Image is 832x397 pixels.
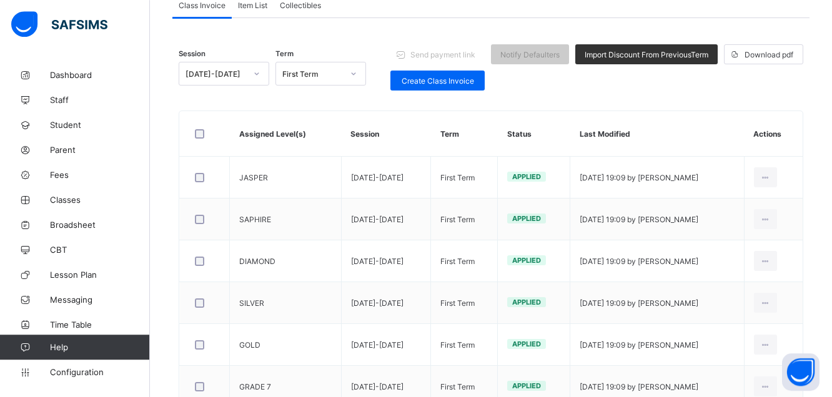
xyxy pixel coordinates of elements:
span: Notify Defaulters [500,50,560,59]
td: [DATE] 19:09 by [PERSON_NAME] [570,198,744,240]
span: Session [179,49,206,58]
th: Assigned Level(s) [230,111,342,157]
div: First Term [282,69,343,79]
span: Staff [50,95,150,105]
td: [DATE]-[DATE] [341,157,431,198]
th: Session [341,111,431,157]
td: SILVER [230,282,342,324]
td: [DATE]-[DATE] [341,240,431,282]
td: JASPER [230,157,342,198]
span: Applied [512,381,541,390]
td: First Term [431,240,498,282]
td: [DATE]-[DATE] [341,282,431,324]
td: SAPHIRE [230,198,342,240]
span: Term [275,49,294,58]
span: Parent [50,145,150,155]
td: First Term [431,198,498,240]
span: Applied [512,214,541,223]
span: Import Discount From Previous Term [585,50,708,59]
span: Applied [512,256,541,265]
td: [DATE]-[DATE] [341,324,431,366]
span: Configuration [50,367,149,377]
span: Fees [50,170,150,180]
td: [DATE] 19:09 by [PERSON_NAME] [570,282,744,324]
td: First Term [431,157,498,198]
span: Dashboard [50,70,150,80]
th: Term [431,111,498,157]
span: Time Table [50,320,150,330]
img: safsims [11,11,107,37]
span: Student [50,120,150,130]
th: Actions [744,111,803,157]
span: Applied [512,340,541,348]
th: Last Modified [570,111,744,157]
span: Create Class Invoice [400,76,475,86]
button: Open asap [782,353,820,391]
span: Applied [512,172,541,181]
th: Status [498,111,570,157]
span: Collectibles [280,1,321,10]
span: Help [50,342,149,352]
span: CBT [50,245,150,255]
span: Classes [50,195,150,205]
span: Lesson Plan [50,270,150,280]
td: [DATE] 19:09 by [PERSON_NAME] [570,157,744,198]
td: DIAMOND [230,240,342,282]
td: First Term [431,282,498,324]
div: [DATE]-[DATE] [186,69,246,79]
td: [DATE]-[DATE] [341,198,431,240]
td: [DATE] 19:09 by [PERSON_NAME] [570,324,744,366]
td: First Term [431,324,498,366]
span: Applied [512,298,541,306]
span: Messaging [50,295,150,305]
span: Class Invoice [179,1,225,10]
span: Send payment link [410,50,475,59]
td: [DATE] 19:09 by [PERSON_NAME] [570,240,744,282]
span: Item List [238,1,267,10]
span: Download pdf [745,50,793,59]
span: Broadsheet [50,220,150,230]
td: GOLD [230,324,342,366]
